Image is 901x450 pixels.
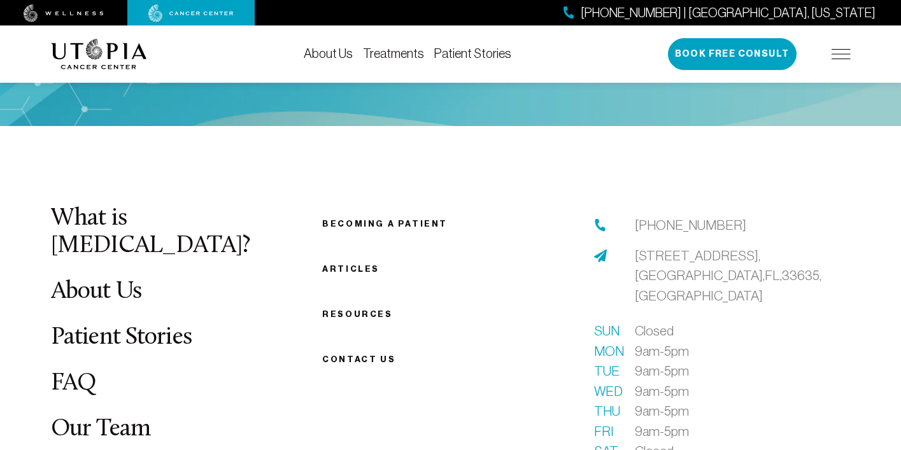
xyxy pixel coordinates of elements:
a: Articles [322,264,380,274]
a: Patient Stories [51,325,192,350]
span: Fri [594,421,620,442]
img: cancer center [148,4,234,22]
span: [STREET_ADDRESS], [GEOGRAPHIC_DATA], FL, 33635, [GEOGRAPHIC_DATA] [635,248,821,303]
span: Sun [594,321,620,341]
a: Patient Stories [434,46,511,60]
img: logo [51,39,147,69]
a: Resources [322,309,392,319]
a: About Us [51,279,142,304]
span: 9am-5pm [635,381,689,402]
span: 9am-5pm [635,421,689,442]
span: 9am-5pm [635,341,689,362]
a: [PHONE_NUMBER] [635,215,746,236]
a: What is [MEDICAL_DATA]? [51,206,250,258]
img: wellness [24,4,104,22]
span: Thu [594,401,620,421]
a: [PHONE_NUMBER] | [GEOGRAPHIC_DATA], [US_STATE] [564,4,876,22]
a: FAQ [51,371,97,396]
span: Closed [635,321,674,341]
button: Book Free Consult [668,38,797,70]
a: Our Team [51,417,151,442]
img: icon-hamburger [832,49,851,59]
span: Contact us [322,355,395,364]
a: [STREET_ADDRESS],[GEOGRAPHIC_DATA],FL,33635,[GEOGRAPHIC_DATA] [635,246,851,306]
span: Wed [594,381,620,402]
span: Tue [594,361,620,381]
a: About Us [304,46,353,60]
img: address [594,250,607,262]
span: 9am-5pm [635,401,689,421]
a: Treatments [363,46,424,60]
span: Mon [594,341,620,362]
a: Becoming a patient [322,219,448,229]
span: [PHONE_NUMBER] | [GEOGRAPHIC_DATA], [US_STATE] [581,4,876,22]
img: phone [594,219,607,232]
span: 9am-5pm [635,361,689,381]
